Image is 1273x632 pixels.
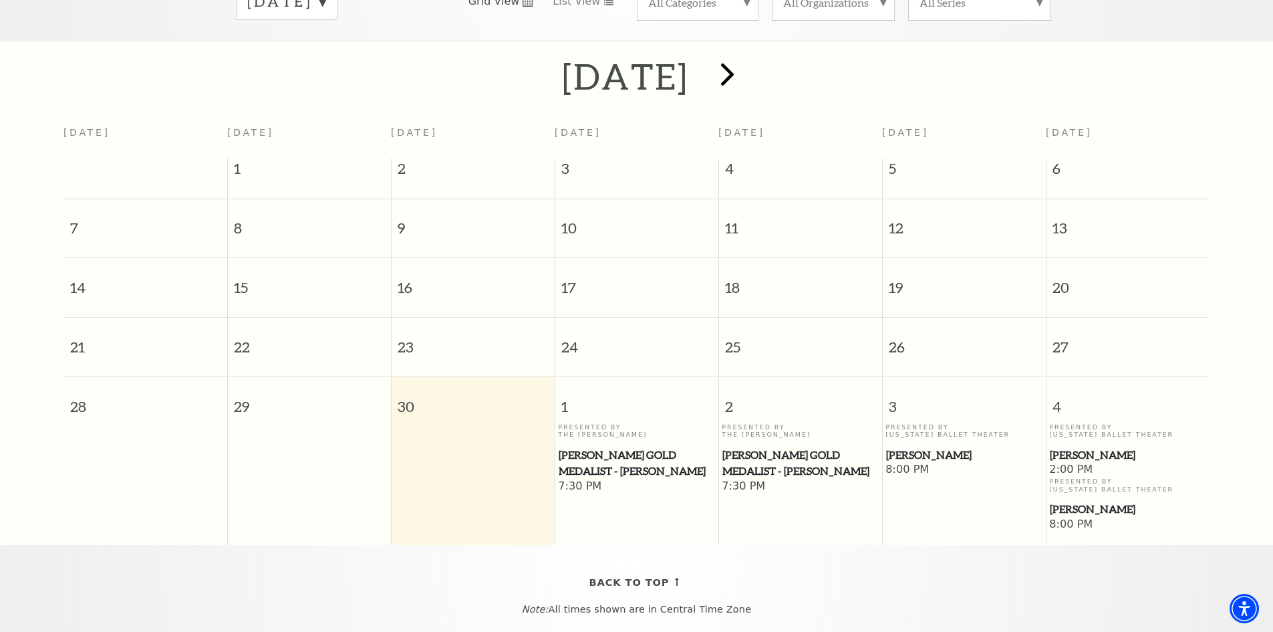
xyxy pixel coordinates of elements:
span: 21 [63,318,227,364]
span: [PERSON_NAME] [1050,447,1206,463]
span: [DATE] [1046,127,1093,138]
span: 7:30 PM [722,480,879,494]
span: [PERSON_NAME] Gold Medalist - [PERSON_NAME] [722,447,878,480]
span: 1 [228,159,391,185]
span: 8:00 PM [885,463,1042,478]
span: 28 [63,377,227,423]
em: Note: [522,604,549,615]
span: 23 [392,318,555,364]
span: 4 [1046,377,1210,423]
span: 5 [883,159,1046,185]
span: 22 [228,318,391,364]
span: 29 [228,377,391,423]
span: 1 [555,377,718,423]
span: [DATE] [227,127,274,138]
span: 18 [719,258,882,304]
span: 13 [1046,199,1210,245]
div: Accessibility Menu [1230,594,1259,623]
span: 12 [883,199,1046,245]
p: All times shown are in Central Time Zone [13,604,1260,615]
span: 17 [555,258,718,304]
span: 25 [719,318,882,364]
span: 10 [555,199,718,245]
span: 6 [1046,159,1210,185]
span: 26 [883,318,1046,364]
span: 27 [1046,318,1210,364]
span: 30 [392,377,555,423]
span: [PERSON_NAME] [886,447,1042,463]
span: 8 [228,199,391,245]
span: [DATE] [718,127,765,138]
p: Presented By [US_STATE] Ballet Theater [885,423,1042,439]
span: 8:00 PM [1049,518,1206,532]
p: Presented By [US_STATE] Ballet Theater [1049,423,1206,439]
span: 3 [883,377,1046,423]
span: 4 [719,159,882,185]
span: 7:30 PM [558,480,715,494]
span: 9 [392,199,555,245]
span: 14 [63,258,227,304]
span: 15 [228,258,391,304]
span: 2 [392,159,555,185]
span: 11 [719,199,882,245]
span: 16 [392,258,555,304]
button: next [701,53,750,100]
span: Back To Top [589,574,670,591]
span: 19 [883,258,1046,304]
p: Presented By [US_STATE] Ballet Theater [1049,478,1206,493]
span: [DATE] [882,127,929,138]
span: 2 [719,377,882,423]
p: Presented By The [PERSON_NAME] [558,423,715,439]
span: [PERSON_NAME] [1050,501,1206,518]
span: 7 [63,199,227,245]
span: [PERSON_NAME] Gold Medalist - [PERSON_NAME] [559,447,714,480]
th: [DATE] [63,119,227,159]
span: [DATE] [391,127,438,138]
span: 24 [555,318,718,364]
span: 3 [555,159,718,185]
span: 20 [1046,258,1210,304]
span: 2:00 PM [1049,463,1206,478]
span: [DATE] [555,127,601,138]
h2: [DATE] [562,55,688,98]
p: Presented By The [PERSON_NAME] [722,423,879,439]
